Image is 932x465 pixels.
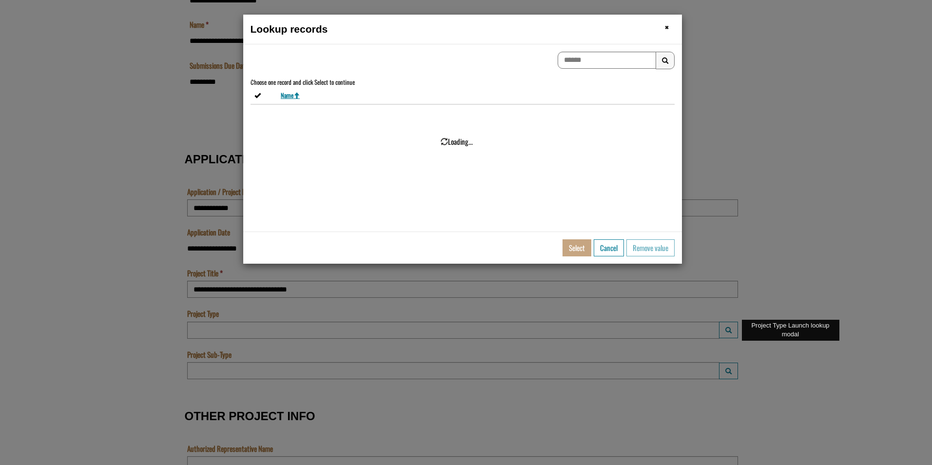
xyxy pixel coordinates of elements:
[656,52,675,69] button: Search Results
[742,320,839,341] div: Project Type Launch lookup modal
[281,91,300,100] a: Name
[2,54,470,71] input: Name
[563,239,591,256] button: Select
[665,19,669,35] span: ×
[626,239,675,256] button: Remove value
[665,22,669,32] button: Close
[251,77,355,87] span: Choose one record and click Select to continue
[2,13,470,60] textarea: Acknowledgement
[441,136,473,147] div: Loading...
[2,81,61,92] label: Submissions Due Date
[251,87,277,104] th: Select
[2,13,470,30] input: Program is a required field.
[2,40,21,51] label: The name of the custom entity.
[185,143,740,390] fieldset: APPLICATION INFORMATION
[251,22,675,37] h1: Lookup records Dialog
[558,52,656,69] input: To search on partial text, use the asterisk (*) wildcard character.
[594,239,624,256] button: Cancel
